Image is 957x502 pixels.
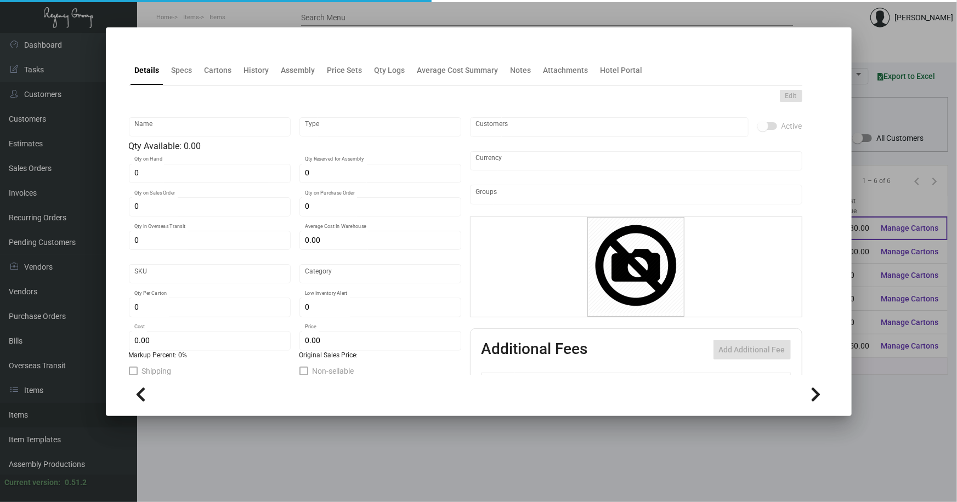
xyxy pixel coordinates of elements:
[475,123,743,132] input: Add new..
[129,140,461,153] div: Qty Available: 0.00
[482,373,515,392] th: Active
[713,340,791,360] button: Add Additional Fee
[327,65,363,76] div: Price Sets
[313,364,354,378] span: Non-sellable
[417,65,499,76] div: Average Cost Summary
[638,373,683,392] th: Cost
[511,65,531,76] div: Notes
[785,92,797,101] span: Edit
[244,65,269,76] div: History
[65,477,87,488] div: 0.51.2
[719,345,785,354] span: Add Additional Fee
[281,65,315,76] div: Assembly
[375,65,405,76] div: Qty Logs
[543,65,588,76] div: Attachments
[782,119,802,133] span: Active
[4,477,60,488] div: Current version:
[515,373,638,392] th: Type
[683,373,728,392] th: Price
[475,190,796,199] input: Add new..
[172,65,192,76] div: Specs
[728,373,777,392] th: Price type
[482,340,588,360] h2: Additional Fees
[601,65,643,76] div: Hotel Portal
[205,65,232,76] div: Cartons
[142,364,172,378] span: Shipping
[780,90,802,102] button: Edit
[135,65,160,76] div: Details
